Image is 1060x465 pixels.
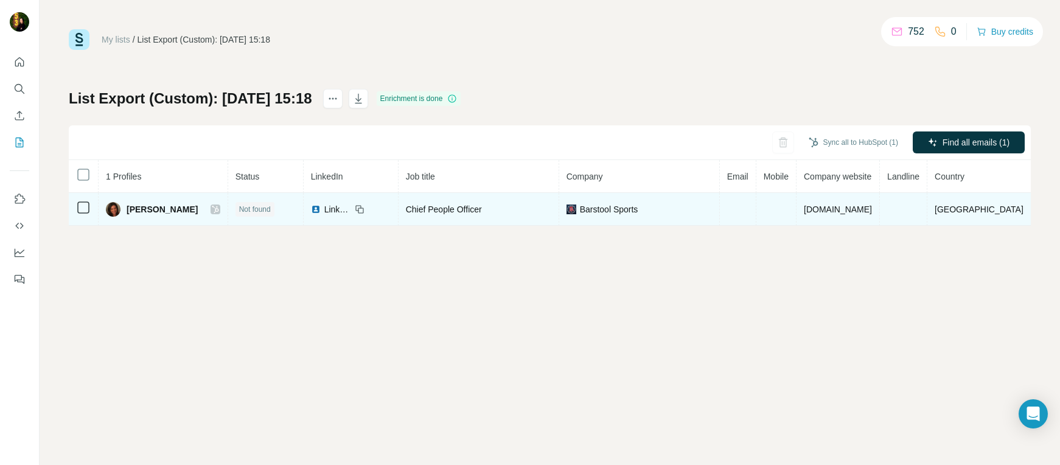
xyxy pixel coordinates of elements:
[727,172,748,181] span: Email
[567,205,576,214] img: company-logo
[69,89,312,108] h1: List Export (Custom): [DATE] 15:18
[935,172,964,181] span: Country
[324,203,351,215] span: LinkedIn
[977,23,1033,40] button: Buy credits
[239,204,271,215] span: Not found
[10,131,29,153] button: My lists
[377,91,461,106] div: Enrichment is done
[804,172,871,181] span: Company website
[406,205,482,214] span: Chief People Officer
[311,172,343,181] span: LinkedIn
[10,51,29,73] button: Quick start
[943,136,1009,149] span: Find all emails (1)
[106,202,120,217] img: Avatar
[10,78,29,100] button: Search
[69,29,89,50] img: Surfe Logo
[1019,399,1048,428] div: Open Intercom Messenger
[102,35,130,44] a: My lists
[800,133,907,152] button: Sync all to HubSpot (1)
[235,172,260,181] span: Status
[951,24,957,39] p: 0
[935,205,1023,214] span: [GEOGRAPHIC_DATA]
[10,268,29,290] button: Feedback
[764,172,789,181] span: Mobile
[580,203,638,215] span: Barstool Sports
[127,203,198,215] span: [PERSON_NAME]
[804,205,872,214] span: [DOMAIN_NAME]
[10,12,29,32] img: Avatar
[133,33,135,46] li: /
[887,172,919,181] span: Landline
[138,33,270,46] div: List Export (Custom): [DATE] 15:18
[567,172,603,181] span: Company
[106,172,141,181] span: 1 Profiles
[10,188,29,210] button: Use Surfe on LinkedIn
[311,205,321,214] img: LinkedIn logo
[10,215,29,237] button: Use Surfe API
[908,24,924,39] p: 752
[10,242,29,264] button: Dashboard
[10,105,29,127] button: Enrich CSV
[406,172,435,181] span: Job title
[323,89,343,108] button: actions
[913,131,1025,153] button: Find all emails (1)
